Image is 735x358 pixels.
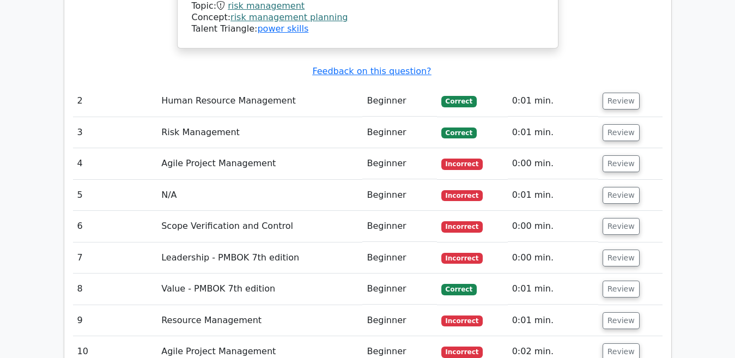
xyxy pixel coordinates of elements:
td: Value - PMBOK 7th edition [157,274,362,305]
span: Incorrect [441,159,483,169]
span: Incorrect [441,315,483,326]
td: 0:00 min. [508,148,598,179]
a: Feedback on this question? [312,66,431,76]
span: Incorrect [441,190,483,201]
span: Incorrect [441,221,483,232]
td: Beginner [362,86,436,117]
td: 3 [73,117,157,148]
td: 8 [73,274,157,305]
td: 4 [73,148,157,179]
a: risk management [228,1,305,11]
td: 0:01 min. [508,86,598,117]
button: Review [603,250,640,266]
td: Beginner [362,274,436,305]
span: Correct [441,284,477,295]
div: Topic: [192,1,544,12]
a: power skills [257,23,308,34]
td: Resource Management [157,305,362,336]
td: 0:01 min. [508,180,598,211]
button: Review [603,124,640,141]
td: Risk Management [157,117,362,148]
td: 0:00 min. [508,211,598,242]
td: 0:00 min. [508,242,598,274]
span: Incorrect [441,347,483,357]
td: 2 [73,86,157,117]
button: Review [603,93,640,110]
td: Agile Project Management [157,148,362,179]
button: Review [603,218,640,235]
td: 5 [73,180,157,211]
td: Beginner [362,148,436,179]
a: risk management planning [230,12,348,22]
button: Review [603,187,640,204]
td: Beginner [362,305,436,336]
button: Review [603,312,640,329]
td: 0:01 min. [508,274,598,305]
td: Beginner [362,242,436,274]
td: Beginner [362,117,436,148]
td: N/A [157,180,362,211]
td: Beginner [362,211,436,242]
td: 6 [73,211,157,242]
span: Correct [441,128,477,138]
span: Incorrect [441,253,483,264]
button: Review [603,281,640,298]
div: Talent Triangle: [192,1,544,34]
button: Review [603,155,640,172]
td: Leadership - PMBOK 7th edition [157,242,362,274]
td: Scope Verification and Control [157,211,362,242]
td: Human Resource Management [157,86,362,117]
span: Correct [441,96,477,107]
td: 9 [73,305,157,336]
td: 0:01 min. [508,117,598,148]
div: Concept: [192,12,544,23]
td: 0:01 min. [508,305,598,336]
td: 7 [73,242,157,274]
td: Beginner [362,180,436,211]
